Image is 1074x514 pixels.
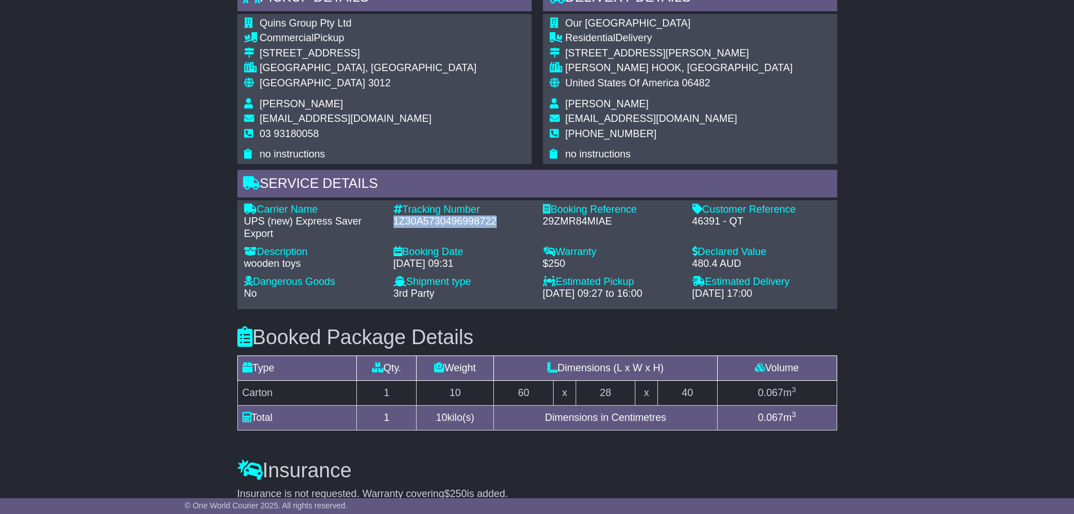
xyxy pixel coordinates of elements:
span: [EMAIL_ADDRESS][DOMAIN_NAME] [565,113,737,124]
span: 3012 [368,77,391,89]
div: Service Details [237,170,837,200]
td: kilo(s) [417,405,494,430]
td: 1 [357,405,417,430]
span: 0.067 [758,412,783,423]
div: Booking Date [394,246,532,258]
div: Pickup [260,32,477,45]
td: x [554,380,576,405]
span: $250 [444,488,467,499]
span: 03 93180058 [260,128,319,139]
span: 3rd Party [394,288,435,299]
h3: Insurance [237,459,837,482]
sup: 3 [792,385,796,394]
td: Carton [237,380,357,405]
td: Total [237,405,357,430]
div: Delivery [565,32,793,45]
div: 29ZMR84MIAE [543,216,681,228]
div: Shipment type [394,276,532,288]
span: 06482 [682,77,710,89]
div: Tracking Number [394,204,532,216]
div: Carrier Name [244,204,382,216]
div: [DATE] 09:31 [394,258,532,270]
div: Description [244,246,382,258]
span: no instructions [565,148,631,160]
td: 60 [494,380,554,405]
td: Dimensions in Centimetres [494,405,717,430]
div: Estimated Pickup [543,276,681,288]
span: No [244,288,257,299]
td: 1 [357,380,417,405]
h3: Booked Package Details [237,326,837,349]
td: 28 [576,380,635,405]
span: Residential [565,32,616,43]
div: 480.4 AUD [692,258,830,270]
td: 10 [417,380,494,405]
div: 46391 - QT [692,216,830,228]
div: [PERSON_NAME] HOOK, [GEOGRAPHIC_DATA] [565,62,793,74]
div: [DATE] 09:27 to 16:00 [543,288,681,300]
td: 40 [657,380,717,405]
span: [EMAIL_ADDRESS][DOMAIN_NAME] [260,113,432,124]
div: wooden toys [244,258,382,270]
td: Volume [717,355,837,380]
span: [PHONE_NUMBER] [565,128,657,139]
td: Type [237,355,357,380]
sup: 3 [792,410,796,419]
span: Our [GEOGRAPHIC_DATA] [565,17,691,29]
span: no instructions [260,148,325,160]
span: Commercial [260,32,314,43]
div: Estimated Delivery [692,276,830,288]
div: UPS (new) Express Saver Export [244,216,382,240]
span: [PERSON_NAME] [260,98,343,109]
span: [PERSON_NAME] [565,98,649,109]
div: [DATE] 17:00 [692,288,830,300]
div: [STREET_ADDRESS] [260,47,477,60]
span: 0.067 [758,387,783,398]
div: $250 [543,258,681,270]
div: [STREET_ADDRESS][PERSON_NAME] [565,47,793,60]
td: Dimensions (L x W x H) [494,355,717,380]
div: Dangerous Goods [244,276,382,288]
div: Warranty [543,246,681,258]
td: m [717,405,837,430]
div: [GEOGRAPHIC_DATA], [GEOGRAPHIC_DATA] [260,62,477,74]
div: Declared Value [692,246,830,258]
span: Quins Group Pty Ltd [260,17,352,29]
div: Booking Reference [543,204,681,216]
div: 1Z30A5730496998722 [394,216,532,228]
span: 10 [436,412,447,423]
td: x [635,380,657,405]
div: Insurance is not requested. Warranty covering is added. [237,488,837,500]
td: m [717,380,837,405]
span: United States Of America [565,77,679,89]
span: [GEOGRAPHIC_DATA] [260,77,365,89]
td: Qty. [357,355,417,380]
span: © One World Courier 2025. All rights reserved. [185,501,348,510]
td: Weight [417,355,494,380]
div: Customer Reference [692,204,830,216]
